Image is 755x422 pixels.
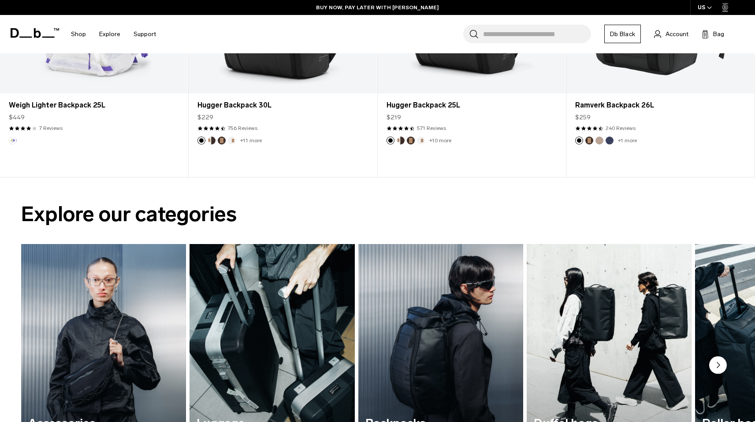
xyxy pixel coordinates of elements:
[606,137,614,144] button: Blue Hour
[585,137,593,144] button: Espresso
[39,124,63,132] a: 7 reviews
[21,199,734,230] h2: Explore our categories
[417,124,446,132] a: 571 reviews
[387,113,401,122] span: $219
[9,137,17,144] button: Aurora
[713,30,724,39] span: Bag
[240,137,262,144] a: +11 more
[709,356,727,376] button: Next slide
[702,29,724,39] button: Bag
[575,137,583,144] button: Black Out
[64,15,163,53] nav: Main Navigation
[606,124,636,132] a: 240 reviews
[618,137,637,144] a: +1 more
[654,29,688,39] a: Account
[316,4,439,11] a: BUY NOW, PAY LATER WITH [PERSON_NAME]
[208,137,216,144] button: Cappuccino
[575,100,745,111] a: Ramverk Backpack 26L
[387,100,557,111] a: Hugger Backpack 25L
[228,137,236,144] button: Oatmilk
[575,113,591,122] span: $259
[197,137,205,144] button: Black Out
[429,137,451,144] a: +10 more
[397,137,405,144] button: Cappuccino
[134,19,156,50] a: Support
[99,19,120,50] a: Explore
[417,137,425,144] button: Oatmilk
[197,100,368,111] a: Hugger Backpack 30L
[71,19,86,50] a: Shop
[197,113,213,122] span: $229
[228,124,257,132] a: 756 reviews
[407,137,415,144] button: Espresso
[595,137,603,144] button: Fogbow Beige
[387,137,394,144] button: Black Out
[218,137,226,144] button: Espresso
[604,25,641,43] a: Db Black
[9,100,179,111] a: Weigh Lighter Backpack 25L
[666,30,688,39] span: Account
[9,113,25,122] span: $449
